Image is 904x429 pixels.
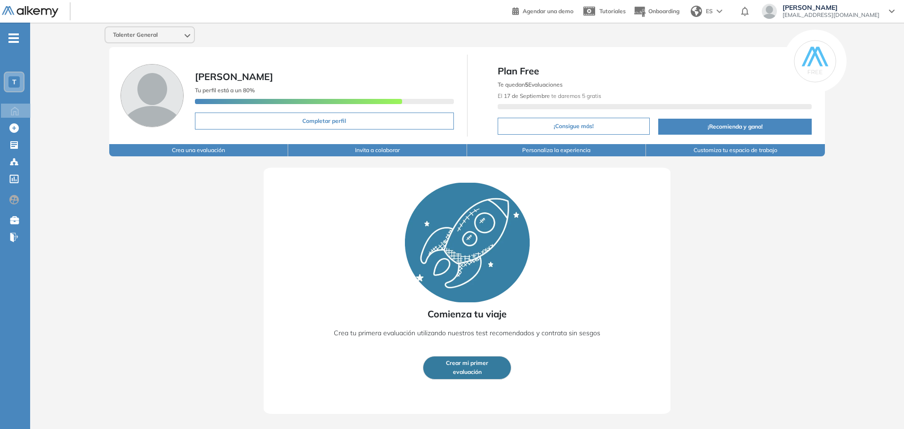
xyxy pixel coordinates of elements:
[288,144,467,156] button: Invita a colaborar
[734,320,904,429] div: Widget de chat
[648,8,679,15] span: Onboarding
[334,326,600,340] p: Crea tu primera evaluación utilizando nuestros test recomendados y contrata sin sesgos
[467,144,646,156] button: Personaliza la experiencia
[783,11,880,19] span: [EMAIL_ADDRESS][DOMAIN_NAME]
[717,9,722,13] img: arrow
[428,307,507,321] span: Comienza tu viaje
[599,8,626,15] span: Tutoriales
[195,113,454,130] button: Completar perfil
[109,144,288,156] button: Crea una evaluación
[498,92,601,99] span: El te daremos 5 gratis
[453,368,482,377] span: evaluación
[504,92,550,99] b: 17 de Septiembre
[12,78,16,86] span: T
[405,183,530,302] img: Rocket
[783,4,880,11] span: [PERSON_NAME]
[195,87,255,94] span: Tu perfil está a un 80%
[646,144,825,156] button: Customiza tu espacio de trabajo
[195,71,273,82] span: [PERSON_NAME]
[446,359,488,368] span: Crear mi primer
[706,7,713,16] span: ES
[498,64,812,78] span: Plan Free
[691,6,702,17] img: world
[498,81,563,88] span: Te quedan Evaluaciones
[113,31,158,39] span: Talenter General
[658,119,812,135] button: ¡Recomienda y gana!
[633,1,679,22] button: Onboarding
[2,6,58,18] img: Logo
[512,5,573,16] a: Agendar una demo
[498,118,650,135] button: ¡Consigue más!
[734,320,904,429] iframe: Chat Widget
[423,356,511,380] button: Crear mi primerevaluación
[8,37,19,39] i: -
[525,81,528,88] b: 5
[121,64,184,127] img: Foto de perfil
[523,8,573,15] span: Agendar una demo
